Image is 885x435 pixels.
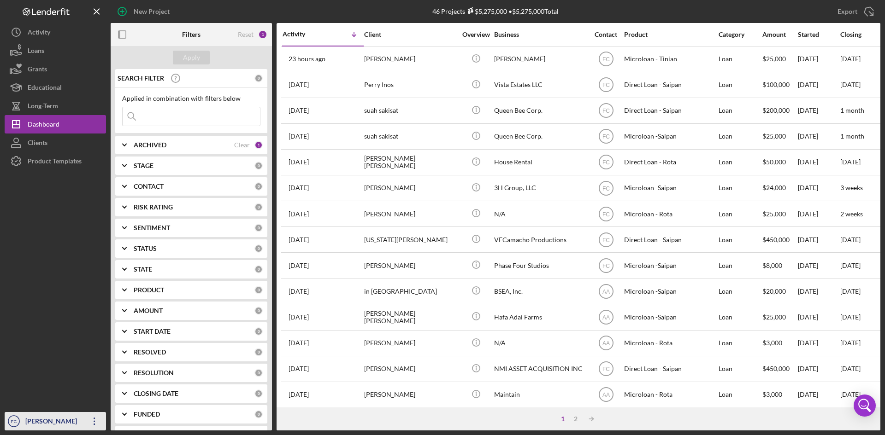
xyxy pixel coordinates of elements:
[254,141,263,149] div: 1
[840,236,861,244] time: [DATE]
[798,202,839,226] div: [DATE]
[762,31,797,38] div: Amount
[283,30,323,38] div: Activity
[5,60,106,78] button: Grants
[840,106,864,114] time: 1 month
[602,185,610,191] text: FC
[798,31,839,38] div: Started
[28,41,44,62] div: Loans
[602,211,610,217] text: FC
[364,31,456,38] div: Client
[494,305,586,329] div: Hafa Adai Farms
[254,203,263,211] div: 0
[762,81,790,88] span: $100,000
[719,305,761,329] div: Loan
[289,313,309,321] time: 2025-08-14 05:40
[183,51,200,64] div: Apply
[289,55,325,63] time: 2025-10-08 05:33
[719,31,761,38] div: Category
[122,95,260,102] div: Applied in combination with filters below
[5,23,106,41] button: Activity
[258,30,267,39] div: 1
[798,99,839,123] div: [DATE]
[494,31,586,38] div: Business
[762,287,786,295] span: $20,000
[602,340,609,347] text: AA
[364,227,456,252] div: [US_STATE][PERSON_NAME]
[719,176,761,200] div: Loan
[719,383,761,407] div: Loan
[762,55,786,63] span: $25,000
[5,133,106,152] button: Clients
[289,210,309,218] time: 2025-09-09 02:44
[602,108,610,114] text: FC
[798,47,839,71] div: [DATE]
[134,328,171,335] b: START DATE
[556,415,569,423] div: 1
[28,60,47,81] div: Grants
[624,202,716,226] div: Microloan - Rota
[840,158,861,166] time: [DATE]
[719,202,761,226] div: Loan
[840,390,861,398] time: [DATE]
[134,2,170,21] div: New Project
[602,56,610,63] text: FC
[719,331,761,355] div: Loan
[494,357,586,381] div: NMI ASSET ACQUISITION INC
[289,365,309,372] time: 2025-07-31 05:31
[602,392,609,398] text: AA
[602,133,610,140] text: FC
[5,152,106,170] a: Product Templates
[569,415,582,423] div: 2
[840,132,864,140] time: 1 month
[182,31,201,38] b: Filters
[762,261,782,269] span: $8,000
[798,305,839,329] div: [DATE]
[289,262,309,269] time: 2025-08-22 02:35
[494,124,586,149] div: Queen Bee Corp.
[134,411,160,418] b: FUNDED
[134,203,173,211] b: RISK RATING
[719,124,761,149] div: Loan
[602,262,610,269] text: FC
[28,115,59,136] div: Dashboard
[494,279,586,303] div: BSEA, Inc.
[624,279,716,303] div: Microloan -Saipan
[840,261,861,269] time: [DATE]
[624,357,716,381] div: Direct Loan - Saipan
[364,357,456,381] div: [PERSON_NAME]
[254,265,263,273] div: 0
[254,348,263,356] div: 0
[111,2,179,21] button: New Project
[254,74,263,82] div: 0
[624,176,716,200] div: Microloan -Saipan
[762,210,786,218] span: $25,000
[762,313,786,321] span: $25,000
[624,31,716,38] div: Product
[624,99,716,123] div: Direct Loan - Saipan
[494,176,586,200] div: 3H Group, LLC
[719,253,761,278] div: Loan
[118,75,164,82] b: SEARCH FILTER
[364,331,456,355] div: [PERSON_NAME]
[289,133,309,140] time: 2025-09-24 03:06
[364,124,456,149] div: suah sakisat
[254,224,263,232] div: 0
[254,369,263,377] div: 0
[28,152,82,173] div: Product Templates
[364,99,456,123] div: suah sakisat
[840,313,861,321] time: [DATE]
[762,365,790,372] span: $450,000
[719,357,761,381] div: Loan
[364,253,456,278] div: [PERSON_NAME]
[762,236,790,244] span: $450,000
[494,383,586,407] div: Maintain
[589,31,623,38] div: Contact
[624,150,716,174] div: Direct Loan - Rota
[364,176,456,200] div: [PERSON_NAME]
[5,41,106,60] button: Loans
[624,47,716,71] div: Microloan - Tinian
[28,97,58,117] div: Long-Term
